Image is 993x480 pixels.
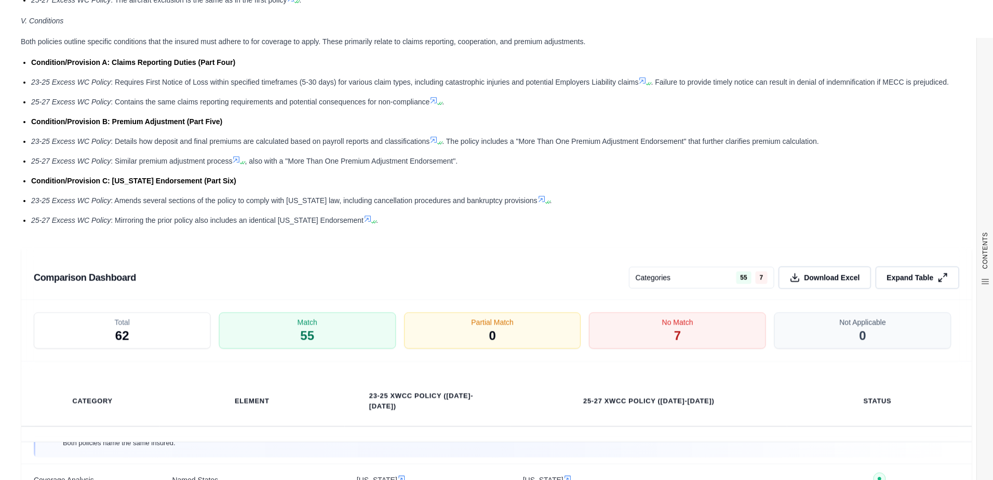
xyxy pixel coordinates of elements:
span: Condition/Provision A: Claims Reporting Duties (Part Four) [31,58,235,66]
span: Match [298,317,317,327]
th: Status [851,390,904,412]
span: Categories [635,272,670,283]
h3: Comparison Dashboard [34,268,136,287]
span: Condition/Provision B: Premium Adjustment (Part Five) [31,117,222,126]
span: : Amends several sections of the policy to comply with [US_STATE] law, including cancellation pro... [111,196,537,205]
span: Condition/Provision C: [US_STATE] Endorsement (Part Six) [31,177,236,185]
span: Total [114,317,130,327]
span: 0 [489,327,495,344]
span: CONTENTS [981,232,989,269]
span: . [442,98,444,106]
span: Partial Match [471,317,514,327]
span: Download Excel [804,272,860,283]
span: : Mirroring the prior policy also includes an identical [US_STATE] Endorsement [111,216,364,224]
button: Download Excel [778,266,871,289]
span: : Requires First Notice of Loss within specified timeframes (5-30 days) for various claim types, ... [111,78,638,86]
th: 25-27 XWCC Policy ([DATE]-[DATE]) [571,390,727,412]
span: No Match [662,317,693,327]
span: 7 [674,327,681,344]
span: . Failure to provide timely notice can result in denial of indemnification if MECC is prejudiced. [651,78,949,86]
span: 23-25 Excess WC Policy [31,137,111,145]
span: 7 [755,271,767,284]
button: Categories557 [628,266,774,288]
span: Not Applicable [839,317,885,327]
span: , also with a "More Than One Premium Adjustment Endorsement". [245,157,458,165]
em: V. Conditions [21,17,63,25]
span: Both policies outline specific conditions that the insured must adhere to for coverage to apply. ... [21,37,585,46]
span: 23-25 Excess WC Policy [31,196,111,205]
th: Element [222,390,282,412]
span: 55 [300,327,314,344]
span: . The policy includes a "More Than One Premium Adjustment Endorsement" that further clarifies pre... [442,137,818,145]
span: 0 [859,327,866,344]
span: : Contains the same claims reporting requirements and potential consequences for non-compliance [111,98,430,106]
th: Category [60,390,125,412]
span: 23-25 Excess WC Policy [31,78,111,86]
span: 25-27 Excess WC Policy [31,98,111,106]
span: : Details how deposit and final premiums are calculated based on payroll reports and classifications [111,137,430,145]
button: Expand Table [875,266,959,289]
span: Expand Table [887,272,933,283]
span: . [550,196,552,205]
th: 23-25 XWCC Policy ([DATE]-[DATE]) [357,384,498,418]
span: Both policies name the same insured. [63,437,176,448]
span: : Similar premium adjustment process [111,157,232,165]
span: 62 [115,327,129,344]
span: 25-27 Excess WC Policy [31,157,111,165]
span: 55 [736,271,751,284]
span: 25-27 Excess WC Policy [31,216,111,224]
span: . [376,216,378,224]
